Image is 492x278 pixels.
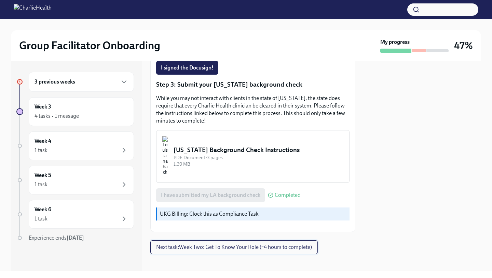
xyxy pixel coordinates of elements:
div: 4 tasks • 1 message [35,112,79,120]
img: Louisiana Background Check Instructions [162,136,168,177]
div: 1 task [35,147,47,154]
div: 1 task [35,181,47,188]
button: Next task:Week Two: Get To Know Your Role (~4 hours to complete) [150,240,318,254]
span: Completed [275,192,301,198]
h6: Week 3 [35,103,51,111]
div: 1 task [35,215,47,223]
a: Week 41 task [16,131,134,160]
div: [US_STATE] Background Check Instructions [174,146,344,154]
span: Next task : Week Two: Get To Know Your Role (~4 hours to complete) [156,244,312,251]
h6: Week 6 [35,206,51,213]
h2: Group Facilitator Onboarding [19,39,160,52]
a: Week 61 task [16,200,134,229]
p: Step 3: Submit your [US_STATE] background check [156,80,350,89]
div: 3 previous weeks [29,72,134,92]
h3: 47% [454,39,473,52]
h6: Week 4 [35,137,51,145]
a: Week 51 task [16,166,134,194]
a: Week 34 tasks • 1 message [16,97,134,126]
span: I signed the Docusign! [161,64,214,71]
p: While you may not interact with clients in the state of [US_STATE], the state does require that e... [156,94,350,125]
button: I signed the Docusign! [156,61,218,75]
strong: [DATE] [67,235,84,241]
button: [US_STATE] Background Check InstructionsPDF Document•3 pages1.39 MB [156,130,350,183]
h6: 3 previous weeks [35,78,75,86]
h6: Week 5 [35,172,51,179]
span: Experience ends [29,235,84,241]
strong: My progress [380,38,410,46]
p: UKG Billing: Clock this as Compliance Task [160,210,347,218]
div: 1.39 MB [174,161,344,167]
img: CharlieHealth [14,4,52,15]
div: PDF Document • 3 pages [174,154,344,161]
